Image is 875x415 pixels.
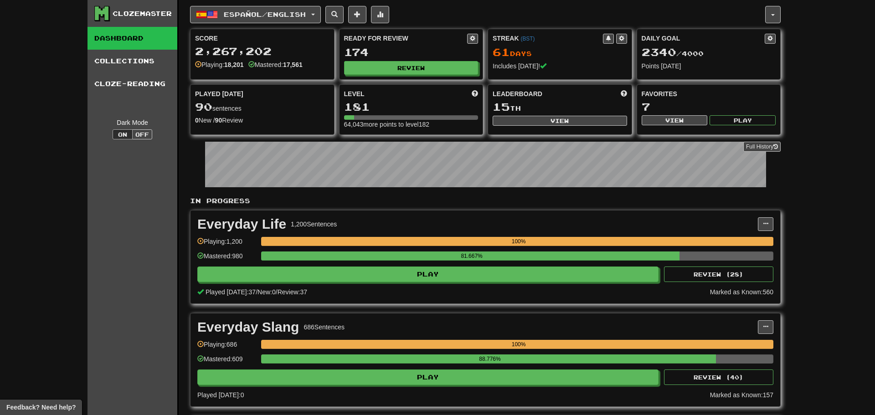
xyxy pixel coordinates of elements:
div: Mastered: 980 [197,251,257,266]
button: Español/English [190,6,321,23]
div: 174 [344,46,479,58]
strong: 17,561 [283,61,303,68]
div: 181 [344,101,479,113]
button: Play [197,266,659,282]
div: 100% [264,237,773,246]
div: Playing: [195,60,244,69]
div: Streak [493,34,603,43]
span: 90 [195,100,212,113]
strong: 90 [215,117,222,124]
div: Favorites [642,89,776,98]
strong: 18,201 [224,61,244,68]
div: Score [195,34,329,43]
div: Playing: 1,200 [197,237,257,252]
div: Points [DATE] [642,61,776,71]
button: Off [132,129,152,139]
span: This week in points, UTC [621,89,627,98]
button: View [642,115,708,125]
span: / [256,288,257,296]
strong: 0 [195,117,199,124]
button: Review [344,61,479,75]
div: Marked as Known: 157 [710,390,773,400]
span: Score more points to level up [472,89,478,98]
div: Everyday Slang [197,320,299,334]
div: Day s [493,46,627,58]
span: Español / English [224,10,306,18]
span: New: 0 [257,288,276,296]
a: Cloze-Reading [87,72,177,95]
span: Review: 37 [278,288,307,296]
div: 100% [264,340,773,349]
span: 61 [493,46,510,58]
div: sentences [195,101,329,113]
div: Marked as Known: 560 [710,287,773,297]
button: View [493,116,627,126]
div: Everyday Life [197,217,286,231]
button: On [113,129,133,139]
a: Dashboard [87,27,177,50]
div: Dark Mode [94,118,170,127]
div: 686 Sentences [304,323,345,332]
div: Daily Goal [642,34,765,44]
div: 81.667% [264,251,679,261]
span: / [276,288,278,296]
div: Mastered: 609 [197,354,257,369]
span: Played [DATE]: 0 [197,391,244,399]
div: Clozemaster [113,9,172,18]
span: Played [DATE] [195,89,243,98]
div: Playing: 686 [197,340,257,355]
div: Includes [DATE]! [493,61,627,71]
div: Mastered: [248,60,303,69]
div: 88.776% [264,354,716,364]
div: 64,043 more points to level 182 [344,120,479,129]
button: Play [197,369,659,385]
span: Open feedback widget [6,403,76,412]
span: 2340 [642,46,676,58]
div: th [493,101,627,113]
button: Review (40) [664,369,773,385]
button: More stats [371,6,389,23]
span: Played [DATE]: 37 [206,288,256,296]
span: / 4000 [642,50,704,57]
div: 7 [642,101,776,113]
button: Search sentences [325,6,344,23]
button: Review (28) [664,266,773,282]
a: Full History [743,142,781,152]
button: Play [710,115,776,125]
button: Add sentence to collection [348,6,366,23]
p: In Progress [190,196,781,205]
span: 15 [493,100,510,113]
span: Level [344,89,365,98]
span: Leaderboard [493,89,542,98]
div: 2,267,202 [195,46,329,57]
div: 1,200 Sentences [291,220,337,229]
div: New / Review [195,116,329,125]
a: Collections [87,50,177,72]
a: (BST) [520,36,535,42]
div: Ready for Review [344,34,468,43]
